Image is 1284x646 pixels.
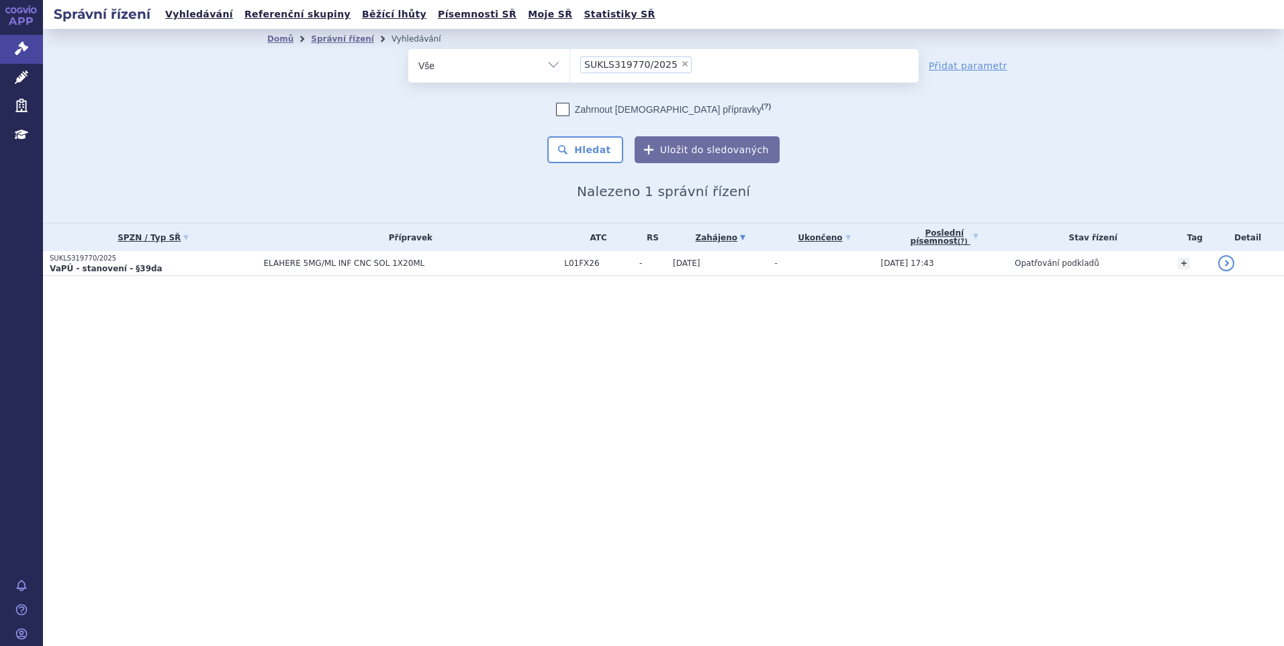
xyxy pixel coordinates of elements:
[635,136,780,163] button: Uložit do sledovaných
[1211,224,1284,251] th: Detail
[577,183,750,199] span: Nalezeno 1 správní řízení
[673,228,768,247] a: Zahájeno
[50,264,163,273] strong: VaPÚ - stanovení - §39da
[639,259,666,268] span: -
[547,136,623,163] button: Hledat
[240,5,355,24] a: Referenční skupiny
[556,103,771,116] label: Zahrnout [DEMOGRAPHIC_DATA] přípravky
[257,224,558,251] th: Přípravek
[161,5,237,24] a: Vyhledávání
[557,224,633,251] th: ATC
[1171,224,1211,251] th: Tag
[929,59,1007,73] a: Přidat parametr
[633,224,666,251] th: RS
[1218,255,1234,271] a: detail
[43,5,161,24] h2: Správní řízení
[584,60,678,69] span: SUKLS319770/2025
[881,224,1008,251] a: Poslednípísemnost(?)
[524,5,576,24] a: Moje SŘ
[762,102,771,111] abbr: (?)
[580,5,659,24] a: Statistiky SŘ
[881,259,934,268] span: [DATE] 17:43
[958,238,968,246] abbr: (?)
[434,5,520,24] a: Písemnosti SŘ
[681,60,689,68] span: ×
[50,228,257,247] a: SPZN / Typ SŘ
[673,259,700,268] span: [DATE]
[1178,257,1190,269] a: +
[50,254,257,263] p: SUKLS319770/2025
[311,34,374,44] a: Správní řízení
[267,34,293,44] a: Domů
[264,259,558,268] span: ELAHERE 5MG/ML INF CNC SOL 1X20ML
[1008,224,1171,251] th: Stav řízení
[564,259,633,268] span: L01FX26
[774,228,874,247] a: Ukončeno
[1015,259,1099,268] span: Opatřování podkladů
[774,259,777,268] span: -
[392,29,459,49] li: Vyhledávání
[358,5,430,24] a: Běžící lhůty
[696,56,703,73] input: SUKLS319770/2025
